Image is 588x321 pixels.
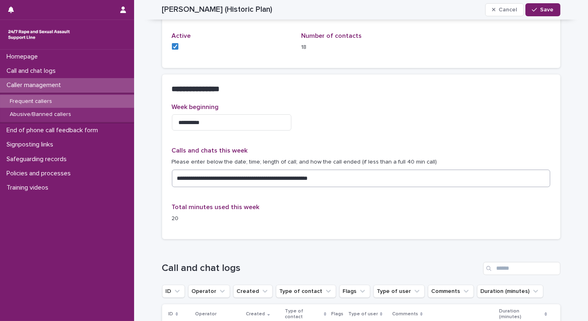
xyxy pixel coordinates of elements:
p: Caller management [3,81,67,89]
button: Flags [339,285,370,298]
button: Type of user [373,285,425,298]
p: ID [169,310,174,319]
p: Frequent callers [3,98,59,105]
p: Operator [195,310,217,319]
p: Policies and processes [3,170,77,177]
p: End of phone call feedback form [3,127,104,134]
p: Type of user [348,310,378,319]
p: Call and chat logs [3,67,62,75]
span: Save [540,7,554,13]
button: Comments [428,285,474,298]
p: Safeguarding records [3,155,73,163]
button: Created [233,285,273,298]
button: Duration (minutes) [477,285,543,298]
button: Cancel [485,3,524,16]
p: Please enter below the date; time; length of call; and how the call ended (if less than a full 40... [172,158,551,166]
button: Operator [188,285,230,298]
input: Search [483,262,560,275]
span: Number of contacts [301,33,362,39]
p: Created [246,310,265,319]
span: Week beginning [172,104,219,110]
p: 18 [301,43,421,52]
span: Active [172,33,191,39]
p: Comments [392,310,418,319]
img: rhQMoQhaT3yELyF149Cw [7,26,72,43]
p: Flags [331,310,343,319]
p: 20 [172,214,292,223]
p: Homepage [3,53,44,61]
span: Calls and chats this week [172,147,248,154]
button: ID [162,285,185,298]
p: Signposting links [3,141,60,148]
span: Cancel [499,7,517,13]
button: Save [525,3,560,16]
p: Abusive/Banned callers [3,111,78,118]
button: Type of contact [276,285,336,298]
h2: [PERSON_NAME] (Historic Plan) [162,5,273,14]
h1: Call and chat logs [162,262,480,274]
span: Total minutes used this week [172,204,260,210]
p: Training videos [3,184,55,192]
